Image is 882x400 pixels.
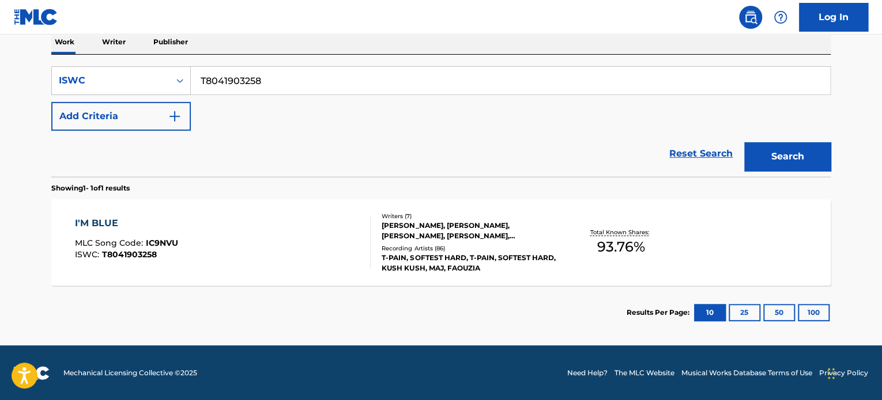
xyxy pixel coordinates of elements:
span: 93.76 % [597,237,644,257]
a: Musical Works Database Terms of Use [681,368,812,378]
img: search [744,10,757,24]
iframe: Chat Widget [824,345,882,400]
button: Search [744,142,831,171]
a: Log In [799,3,868,32]
a: Reset Search [664,141,738,166]
a: I'M BLUEMLC Song Code:IC9NVUISWC:T8041903258Writers (7)[PERSON_NAME], [PERSON_NAME], [PERSON_NAME... [51,199,831,285]
div: I'M BLUE [75,216,178,230]
img: MLC Logo [14,9,58,25]
button: 10 [694,304,726,321]
div: ISWC [59,74,163,87]
div: Drag [828,356,835,391]
div: [PERSON_NAME], [PERSON_NAME], [PERSON_NAME], [PERSON_NAME], [PERSON_NAME], [PERSON_NAME], DELE LA... [382,220,556,241]
img: help [774,10,787,24]
span: MLC Song Code : [75,238,146,248]
button: 50 [763,304,795,321]
div: T-PAIN, SOFTEST HARD, T-PAIN, SOFTEST HARD, KUSH KUSH, MAJ, FAOUZIA [382,253,556,273]
form: Search Form [51,66,831,177]
a: Need Help? [567,368,608,378]
button: 25 [729,304,760,321]
span: T8041903258 [102,249,157,260]
div: Help [769,6,792,29]
img: 9d2ae6d4665cec9f34b9.svg [168,109,182,123]
p: Results Per Page: [627,307,692,318]
p: Showing 1 - 1 of 1 results [51,183,130,193]
span: Mechanical Licensing Collective © 2025 [63,368,197,378]
p: Publisher [150,30,191,54]
a: The MLC Website [615,368,674,378]
div: Writers ( 7 ) [382,212,556,220]
button: 100 [798,304,830,321]
button: Add Criteria [51,102,191,131]
span: IC9NVU [146,238,178,248]
p: Work [51,30,78,54]
div: Recording Artists ( 86 ) [382,244,556,253]
p: Writer [99,30,129,54]
a: Public Search [739,6,762,29]
p: Total Known Shares: [590,228,651,237]
span: ISWC : [75,249,102,260]
img: logo [14,366,50,380]
a: Privacy Policy [819,368,868,378]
